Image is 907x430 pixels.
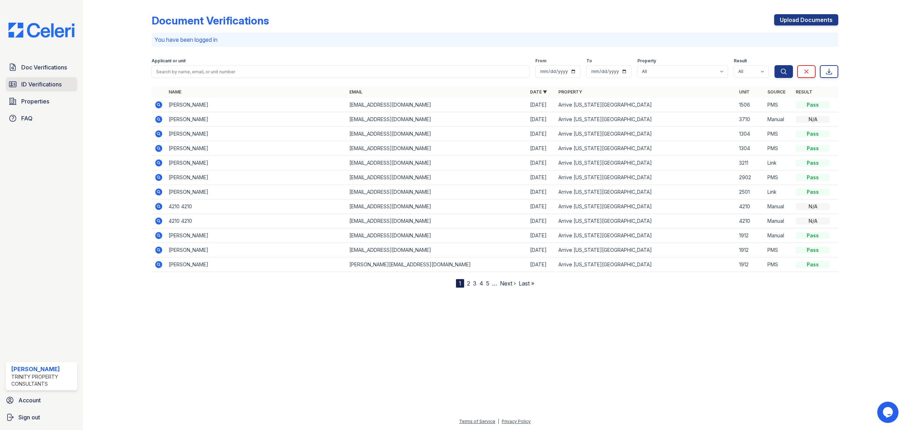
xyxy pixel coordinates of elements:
[169,89,181,95] a: Name
[349,89,362,95] a: Email
[774,14,838,26] a: Upload Documents
[796,261,830,268] div: Pass
[18,413,40,421] span: Sign out
[166,170,347,185] td: [PERSON_NAME]
[767,89,785,95] a: Source
[152,14,269,27] div: Document Verifications
[347,141,527,156] td: [EMAIL_ADDRESS][DOMAIN_NAME]
[347,185,527,199] td: [EMAIL_ADDRESS][DOMAIN_NAME]
[736,243,765,258] td: 1912
[21,97,49,106] span: Properties
[527,98,556,112] td: [DATE]
[765,170,793,185] td: PMS
[765,127,793,141] td: PMS
[736,141,765,156] td: 1304
[877,402,900,423] iframe: chat widget
[796,174,830,181] div: Pass
[527,156,556,170] td: [DATE]
[556,258,736,272] td: Arrive [US_STATE][GEOGRAPHIC_DATA]
[166,185,347,199] td: [PERSON_NAME]
[796,89,812,95] a: Result
[18,396,41,404] span: Account
[527,199,556,214] td: [DATE]
[347,112,527,127] td: [EMAIL_ADDRESS][DOMAIN_NAME]
[739,89,750,95] a: Unit
[558,89,582,95] a: Property
[527,243,556,258] td: [DATE]
[347,214,527,228] td: [EMAIL_ADDRESS][DOMAIN_NAME]
[527,185,556,199] td: [DATE]
[765,98,793,112] td: PMS
[736,156,765,170] td: 3211
[556,185,736,199] td: Arrive [US_STATE][GEOGRAPHIC_DATA]
[765,243,793,258] td: PMS
[166,258,347,272] td: [PERSON_NAME]
[527,141,556,156] td: [DATE]
[736,185,765,199] td: 2501
[556,156,736,170] td: Arrive [US_STATE][GEOGRAPHIC_DATA]
[765,199,793,214] td: Manual
[736,228,765,243] td: 1912
[347,243,527,258] td: [EMAIL_ADDRESS][DOMAIN_NAME]
[166,127,347,141] td: [PERSON_NAME]
[486,280,489,287] a: 5
[6,94,77,108] a: Properties
[736,127,765,141] td: 1304
[796,116,830,123] div: N/A
[347,199,527,214] td: [EMAIL_ADDRESS][DOMAIN_NAME]
[166,228,347,243] td: [PERSON_NAME]
[347,156,527,170] td: [EMAIL_ADDRESS][DOMAIN_NAME]
[765,156,793,170] td: Link
[535,58,546,64] label: From
[498,419,499,424] div: |
[154,35,836,44] p: You have been logged in
[527,214,556,228] td: [DATE]
[492,279,497,288] span: …
[473,280,477,287] a: 3
[556,141,736,156] td: Arrive [US_STATE][GEOGRAPHIC_DATA]
[11,373,74,387] div: Trinity Property Consultants
[556,214,736,228] td: Arrive [US_STATE][GEOGRAPHIC_DATA]
[556,170,736,185] td: Arrive [US_STATE][GEOGRAPHIC_DATA]
[734,58,747,64] label: Result
[637,58,656,64] label: Property
[21,80,62,89] span: ID Verifications
[586,58,592,64] label: To
[796,232,830,239] div: Pass
[736,199,765,214] td: 4210
[736,214,765,228] td: 4210
[166,156,347,170] td: [PERSON_NAME]
[456,279,464,288] div: 1
[796,188,830,196] div: Pass
[736,258,765,272] td: 1912
[479,280,483,287] a: 4
[459,419,495,424] a: Terms of Service
[347,228,527,243] td: [EMAIL_ADDRESS][DOMAIN_NAME]
[500,280,516,287] a: Next ›
[556,127,736,141] td: Arrive [US_STATE][GEOGRAPHIC_DATA]
[6,60,77,74] a: Doc Verifications
[519,280,534,287] a: Last »
[556,199,736,214] td: Arrive [US_STATE][GEOGRAPHIC_DATA]
[556,228,736,243] td: Arrive [US_STATE][GEOGRAPHIC_DATA]
[152,65,530,78] input: Search by name, email, or unit number
[796,145,830,152] div: Pass
[502,419,531,424] a: Privacy Policy
[796,247,830,254] div: Pass
[11,365,74,373] div: [PERSON_NAME]
[166,98,347,112] td: [PERSON_NAME]
[347,98,527,112] td: [EMAIL_ADDRESS][DOMAIN_NAME]
[796,159,830,166] div: Pass
[765,258,793,272] td: PMS
[765,141,793,156] td: PMS
[765,112,793,127] td: Manual
[736,112,765,127] td: 3710
[796,101,830,108] div: Pass
[21,114,33,123] span: FAQ
[21,63,67,72] span: Doc Verifications
[3,410,80,424] a: Sign out
[530,89,547,95] a: Date ▼
[736,170,765,185] td: 2902
[527,228,556,243] td: [DATE]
